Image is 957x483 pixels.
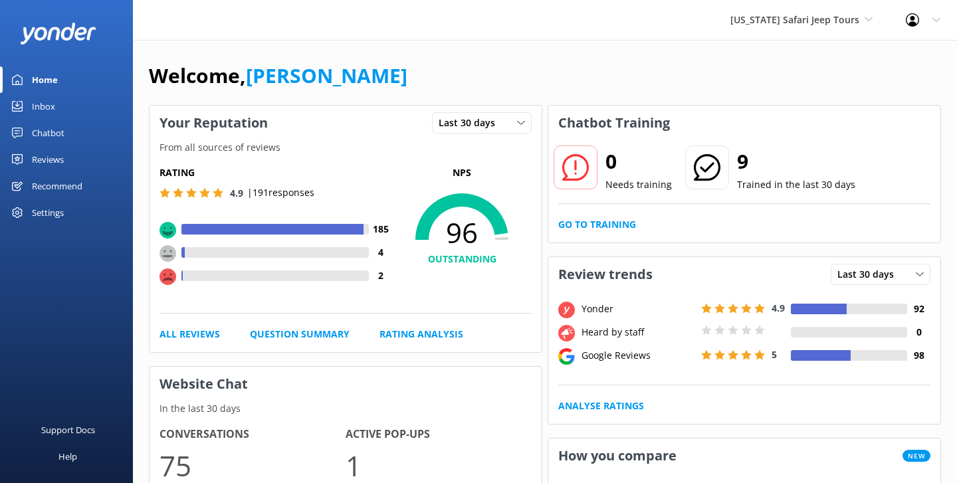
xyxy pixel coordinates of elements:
[32,66,58,93] div: Home
[41,417,95,443] div: Support Docs
[32,120,64,146] div: Chatbot
[392,252,532,266] h4: OUTSTANDING
[439,116,503,130] span: Last 30 days
[58,443,77,470] div: Help
[230,187,243,199] span: 4.9
[907,325,930,339] h4: 0
[32,93,55,120] div: Inbox
[32,146,64,173] div: Reviews
[737,177,855,192] p: Trained in the last 30 days
[772,302,785,314] span: 4.9
[379,327,463,341] a: Rating Analysis
[605,177,672,192] p: Needs training
[346,426,532,443] h4: Active Pop-ups
[548,257,663,292] h3: Review trends
[369,222,392,237] h4: 185
[605,145,672,177] h2: 0
[159,165,392,180] h5: Rating
[20,23,96,45] img: yonder-white-logo.png
[730,13,859,26] span: [US_STATE] Safari Jeep Tours
[578,302,698,316] div: Yonder
[907,348,930,363] h4: 98
[369,245,392,260] h4: 4
[150,140,542,155] p: From all sources of reviews
[392,165,532,180] p: NPS
[150,106,278,140] h3: Your Reputation
[32,173,82,199] div: Recommend
[150,401,542,416] p: In the last 30 days
[903,450,930,462] span: New
[369,268,392,283] h4: 2
[558,217,636,232] a: Go to Training
[837,267,902,282] span: Last 30 days
[159,426,346,443] h4: Conversations
[772,348,777,361] span: 5
[32,199,64,226] div: Settings
[392,216,532,249] span: 96
[150,367,542,401] h3: Website Chat
[159,327,220,341] a: All Reviews
[907,302,930,316] h4: 92
[558,399,644,413] a: Analyse Ratings
[250,327,350,341] a: Question Summary
[548,438,687,473] h3: How you compare
[578,348,698,363] div: Google Reviews
[737,145,855,177] h2: 9
[246,62,407,89] a: [PERSON_NAME]
[149,60,407,92] h1: Welcome,
[247,185,314,200] p: | 191 responses
[548,106,680,140] h3: Chatbot Training
[578,325,698,339] div: Heard by staff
